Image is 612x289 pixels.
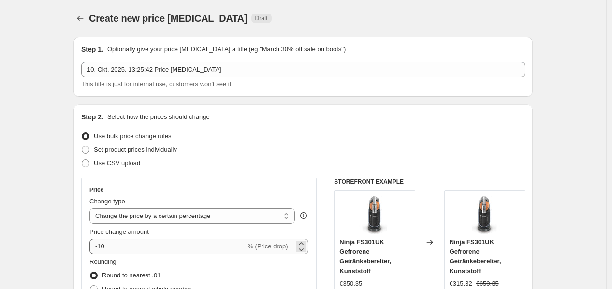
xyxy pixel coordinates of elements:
[248,243,288,250] span: % (Price drop)
[107,44,346,54] p: Optionally give your price [MEDICAL_DATA] a title (eg "March 30% off sale on boots")
[81,80,231,87] span: This title is just for internal use, customers won't see it
[450,279,472,289] div: €315.32
[94,132,171,140] span: Use bulk price change rules
[94,159,140,167] span: Use CSV upload
[339,238,391,275] span: Ninja FS301UK Gefrorene Getränkebereiter, Kunststoff
[102,272,160,279] span: Round to nearest .01
[89,186,103,194] h3: Price
[299,211,308,220] div: help
[89,13,248,24] span: Create new price [MEDICAL_DATA]
[89,228,149,235] span: Price change amount
[89,198,125,205] span: Change type
[81,112,103,122] h2: Step 2.
[476,279,499,289] strike: €350.35
[450,238,501,275] span: Ninja FS301UK Gefrorene Getränkebereiter, Kunststoff
[89,258,117,265] span: Rounding
[107,112,210,122] p: Select how the prices should change
[465,196,504,234] img: 51pn8aS_L2L_80x.jpg
[94,146,177,153] span: Set product prices individually
[89,239,246,254] input: -15
[355,196,394,234] img: 51pn8aS_L2L_80x.jpg
[339,279,362,289] div: €350.35
[334,178,525,186] h6: STOREFRONT EXAMPLE
[255,14,268,22] span: Draft
[81,44,103,54] h2: Step 1.
[81,62,525,77] input: 30% off holiday sale
[73,12,87,25] button: Price change jobs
